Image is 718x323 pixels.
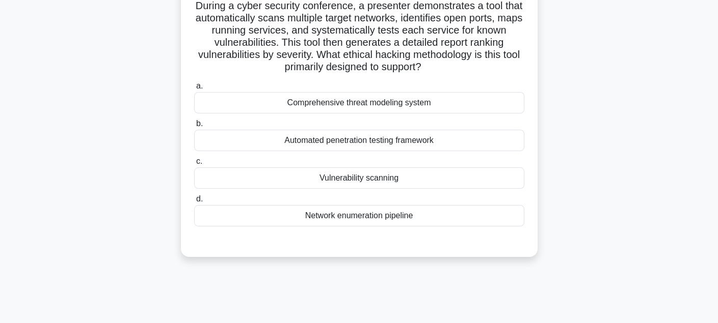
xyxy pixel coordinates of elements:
[196,81,203,90] span: a.
[194,205,524,226] div: Network enumeration pipeline
[194,167,524,189] div: Vulnerability scanning
[194,92,524,113] div: Comprehensive threat modeling system
[196,119,203,128] span: b.
[196,194,203,203] span: d.
[194,130,524,151] div: Automated penetration testing framework
[196,157,202,165] span: c.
